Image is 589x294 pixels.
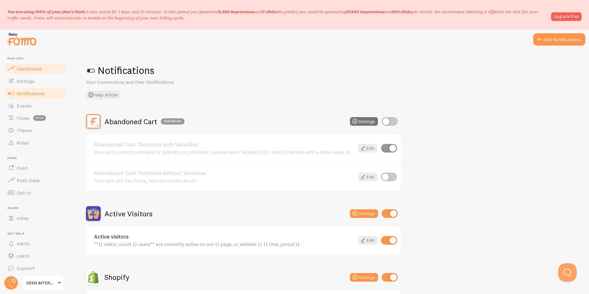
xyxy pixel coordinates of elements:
p: Your Connections and their Notifications [86,79,234,86]
span: Flows [17,115,30,121]
a: Dashboard [4,63,67,75]
span: and [218,9,277,14]
img: Shopify [86,270,101,285]
button: Help Article [86,91,121,99]
a: Learn [4,250,67,262]
a: DEEN INTERNATIONAL [22,276,64,290]
img: Abandoned Cart [86,114,101,129]
a: Push [4,162,67,174]
span: Rules [17,140,29,146]
a: Opt-In [4,186,67,199]
span: Dashboard [17,66,41,72]
span: Inline [17,215,29,221]
img: Active Visitors [86,206,101,221]
span: Learn [17,253,29,259]
span: Alerts [17,240,30,247]
a: Support [4,262,67,274]
div: Disabled [161,118,185,125]
a: Active visitors [94,234,354,239]
span: DEEN INTERNATIONAL [26,279,56,287]
b: 7 clicks [262,9,277,14]
span: Pop-ups [7,57,67,61]
a: Flows beta [4,112,67,124]
span: Inline [7,206,67,210]
h2: Active Visitors [104,209,152,218]
h2: Abandoned Cart [104,117,185,126]
a: Upgrade Plan [551,12,582,21]
b: 209 clicks [392,9,412,14]
b: 2,928 impressions [218,9,255,14]
div: Your cart currently contains {{ quantity_of_products | propercase | fallback [0] | bold }} item(s... [94,149,354,155]
span: Events [17,103,32,109]
span: and [346,9,412,14]
span: Opt-In [17,190,31,196]
span: beta [33,115,46,121]
button: Settings [350,273,378,282]
span: Theme [17,127,32,133]
iframe: Help Scout Beacon - Open [558,263,577,282]
a: Edit [358,173,377,181]
a: Inline [4,212,67,224]
a: Alerts [4,237,67,250]
span: Support [17,265,35,271]
span: Push [17,165,28,171]
span: You are using 100% of your plan's limit. [7,9,86,14]
b: 87,645 impressions [346,9,384,14]
h1: Notifications [86,64,574,77]
button: Settings [350,117,378,126]
a: Abandoned Cart Template with Variables [94,142,354,147]
div: Your cart still has items, how about checkout? [94,178,354,183]
span: Settings [17,78,35,84]
span: Push Data [17,177,40,183]
span: Get Help [7,232,67,236]
a: Events [4,100,67,112]
a: Theme [4,124,67,137]
a: Settings [4,75,67,87]
button: Settings [350,209,378,218]
div: **{{ visitor_count }} users** are currently active on our {{ page_or_website }} {{ time_period }} [94,241,354,247]
span: Push [7,156,67,160]
p: It was active for 1 days and 51 minutes. In this period you generated We predict you could be gen... [7,9,547,21]
a: Abandoned Cart Template without Variables [94,170,354,176]
a: Notifications [4,87,67,100]
a: Push Data [4,174,67,186]
a: Edit [358,236,377,245]
img: fomo-relay-logo-orange.svg [6,31,37,47]
span: Notifications [17,90,45,96]
a: Edit [358,144,377,153]
h2: Shopify [104,272,129,282]
a: Rules [4,137,67,149]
